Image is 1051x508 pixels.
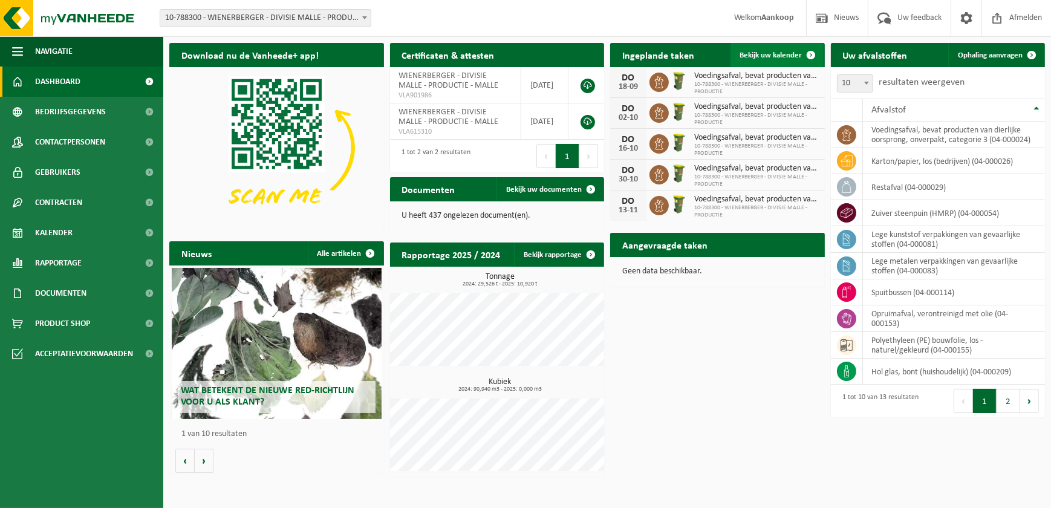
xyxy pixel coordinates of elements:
[616,175,640,184] div: 30-10
[396,273,605,287] h3: Tonnage
[616,166,640,175] div: DO
[1020,389,1039,413] button: Next
[863,174,1046,200] td: restafval (04-000029)
[35,97,106,127] span: Bedrijfsgegevens
[694,204,819,219] span: 10-788300 - WIENERBERGER - DIVISIE MALLE - PRODUCTIE
[399,127,512,137] span: VLA615310
[616,83,640,91] div: 18-09
[610,233,720,256] h2: Aangevraagde taken
[669,194,689,215] img: WB-0060-HPE-GN-50
[863,226,1046,253] td: lege kunststof verpakkingen van gevaarlijke stoffen (04-000081)
[694,195,819,204] span: Voedingsafval, bevat producten van dierlijke oorsprong, onverpakt, categorie 3
[694,174,819,188] span: 10-788300 - WIENERBERGER - DIVISIE MALLE - PRODUCTIE
[160,10,371,27] span: 10-788300 - WIENERBERGER - DIVISIE MALLE - PRODUCTIE - MALLE
[521,103,568,140] td: [DATE]
[863,253,1046,279] td: lege metalen verpakkingen van gevaarlijke stoffen (04-000083)
[169,43,331,67] h2: Download nu de Vanheede+ app!
[694,164,819,174] span: Voedingsafval, bevat producten van dierlijke oorsprong, onverpakt, categorie 3
[35,67,80,97] span: Dashboard
[837,74,873,93] span: 10
[35,157,80,187] span: Gebruikers
[399,71,499,90] span: WIENERBERGER - DIVISIE MALLE - PRODUCTIE - MALLE
[958,51,1023,59] span: Ophaling aanvragen
[399,91,512,100] span: VLA901986
[396,378,605,392] h3: Kubiek
[740,51,802,59] span: Bekijk uw kalender
[872,105,906,115] span: Afvalstof
[948,43,1044,67] a: Ophaling aanvragen
[863,332,1046,359] td: polyethyleen (PE) bouwfolie, los - naturel/gekleurd (04-000155)
[616,114,640,122] div: 02-10
[669,132,689,153] img: WB-0060-HPE-GN-50
[694,81,819,96] span: 10-788300 - WIENERBERGER - DIVISIE MALLE - PRODUCTIE
[694,143,819,157] span: 10-788300 - WIENERBERGER - DIVISIE MALLE - PRODUCTIE
[396,281,605,287] span: 2024: 29,526 t - 2025: 10,920 t
[579,144,598,168] button: Next
[35,308,90,339] span: Product Shop
[669,71,689,91] img: WB-0060-HPE-GN-50
[669,163,689,184] img: WB-0060-HPE-GN-50
[514,243,603,267] a: Bekijk rapportage
[837,388,919,414] div: 1 tot 10 van 13 resultaten
[863,279,1046,305] td: spuitbussen (04-000114)
[35,127,105,157] span: Contactpersonen
[175,449,195,473] button: Vorige
[863,122,1046,148] td: voedingsafval, bevat producten van dierlijke oorsprong, onverpakt, categorie 3 (04-000024)
[169,241,224,265] h2: Nieuws
[390,243,513,266] h2: Rapportage 2025 / 2024
[521,67,568,103] td: [DATE]
[616,145,640,153] div: 16-10
[669,102,689,122] img: WB-0060-HPE-GN-50
[616,206,640,215] div: 13-11
[195,449,213,473] button: Volgende
[694,102,819,112] span: Voedingsafval, bevat producten van dierlijke oorsprong, onverpakt, categorie 3
[402,212,593,220] p: U heeft 437 ongelezen document(en).
[616,197,640,206] div: DO
[399,108,499,126] span: WIENERBERGER - DIVISIE MALLE - PRODUCTIE - MALLE
[35,248,82,278] span: Rapportage
[35,218,73,248] span: Kalender
[181,386,355,407] span: Wat betekent de nieuwe RED-richtlijn voor u als klant?
[730,43,824,67] a: Bekijk uw kalender
[169,67,384,228] img: Download de VHEPlus App
[863,148,1046,174] td: karton/papier, los (bedrijven) (04-000026)
[396,386,605,392] span: 2024: 90,940 m3 - 2025: 0,000 m3
[35,36,73,67] span: Navigatie
[997,389,1020,413] button: 2
[35,339,133,369] span: Acceptatievoorwaarden
[616,73,640,83] div: DO
[160,9,371,27] span: 10-788300 - WIENERBERGER - DIVISIE MALLE - PRODUCTIE - MALLE
[831,43,920,67] h2: Uw afvalstoffen
[396,143,471,169] div: 1 tot 2 van 2 resultaten
[863,305,1046,332] td: opruimafval, verontreinigd met olie (04-000153)
[863,359,1046,385] td: hol glas, bont (huishoudelijk) (04-000209)
[616,135,640,145] div: DO
[556,144,579,168] button: 1
[622,267,813,276] p: Geen data beschikbaar.
[35,187,82,218] span: Contracten
[610,43,706,67] h2: Ingeplande taken
[694,112,819,126] span: 10-788300 - WIENERBERGER - DIVISIE MALLE - PRODUCTIE
[308,241,383,265] a: Alle artikelen
[694,71,819,81] span: Voedingsafval, bevat producten van dierlijke oorsprong, onverpakt, categorie 3
[954,389,973,413] button: Previous
[506,186,582,194] span: Bekijk uw documenten
[181,430,378,438] p: 1 van 10 resultaten
[863,200,1046,226] td: zuiver steenpuin (HMRP) (04-000054)
[390,43,507,67] h2: Certificaten & attesten
[496,177,603,201] a: Bekijk uw documenten
[973,389,997,413] button: 1
[879,77,965,87] label: resultaten weergeven
[536,144,556,168] button: Previous
[838,75,873,92] span: 10
[390,177,467,201] h2: Documenten
[616,104,640,114] div: DO
[694,133,819,143] span: Voedingsafval, bevat producten van dierlijke oorsprong, onverpakt, categorie 3
[35,278,86,308] span: Documenten
[761,13,794,22] strong: Aankoop
[172,268,382,419] a: Wat betekent de nieuwe RED-richtlijn voor u als klant?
